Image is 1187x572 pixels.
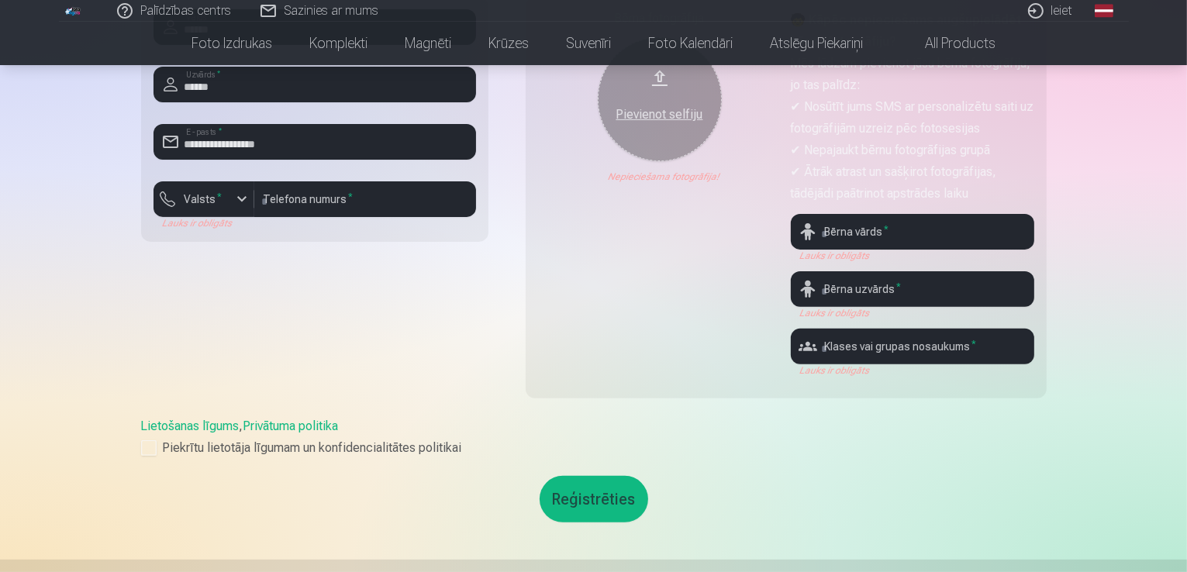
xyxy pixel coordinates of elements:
[65,6,82,16] img: /fa1
[141,417,1047,457] div: ,
[598,37,722,161] button: Pievienot selfiju
[791,96,1034,140] p: ✔ Nosūtīt jums SMS ar personalizētu saiti uz fotogrāfijām uzreiz pēc fotosesijas
[291,22,386,65] a: Komplekti
[470,22,547,65] a: Krūzes
[613,105,706,124] div: Pievienot selfiju
[791,364,1034,377] div: Lauks ir obligāts
[154,217,254,229] div: Lauks ir obligāts
[173,22,291,65] a: Foto izdrukas
[386,22,470,65] a: Magnēti
[540,476,648,522] button: Reģistrēties
[141,439,1047,457] label: Piekrītu lietotāja līgumam un konfidencialitātes politikai
[791,250,1034,262] div: Lauks ir obligāts
[538,171,782,183] div: Nepieciešama fotogrāfija!
[178,191,229,207] label: Valsts
[791,307,1034,319] div: Lauks ir obligāts
[791,53,1034,96] p: Mēs lūdzam pievienot jūsu bērna fotogrāfiju, jo tas palīdz:
[882,22,1014,65] a: All products
[791,140,1034,161] p: ✔ Nepajaukt bērnu fotogrāfijas grupā
[791,161,1034,205] p: ✔ Ātrāk atrast un sašķirot fotogrāfijas, tādējādi paātrinot apstrādes laiku
[630,22,751,65] a: Foto kalendāri
[154,181,254,217] button: Valsts*
[141,419,240,433] a: Lietošanas līgums
[547,22,630,65] a: Suvenīri
[243,419,339,433] a: Privātuma politika
[751,22,882,65] a: Atslēgu piekariņi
